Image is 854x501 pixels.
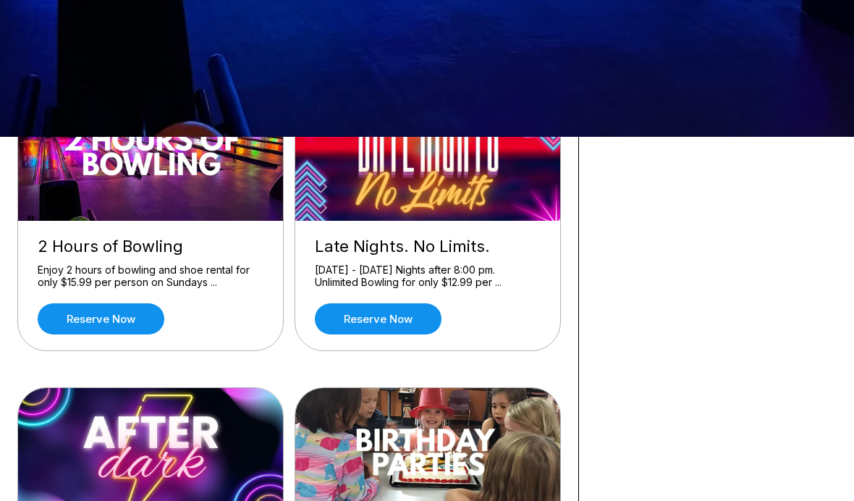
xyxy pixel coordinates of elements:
div: [DATE] - [DATE] Nights after 8:00 pm. Unlimited Bowling for only $12.99 per ... [315,264,541,289]
div: Late Nights. No Limits. [315,237,541,256]
div: 2 Hours of Bowling [38,237,263,256]
a: Reserve now [38,303,164,334]
img: 2 Hours of Bowling [18,90,284,221]
a: Reserve now [315,303,441,334]
div: Enjoy 2 hours of bowling and shoe rental for only $15.99 per person on Sundays ... [38,264,263,289]
img: Late Nights. No Limits. [295,90,562,221]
